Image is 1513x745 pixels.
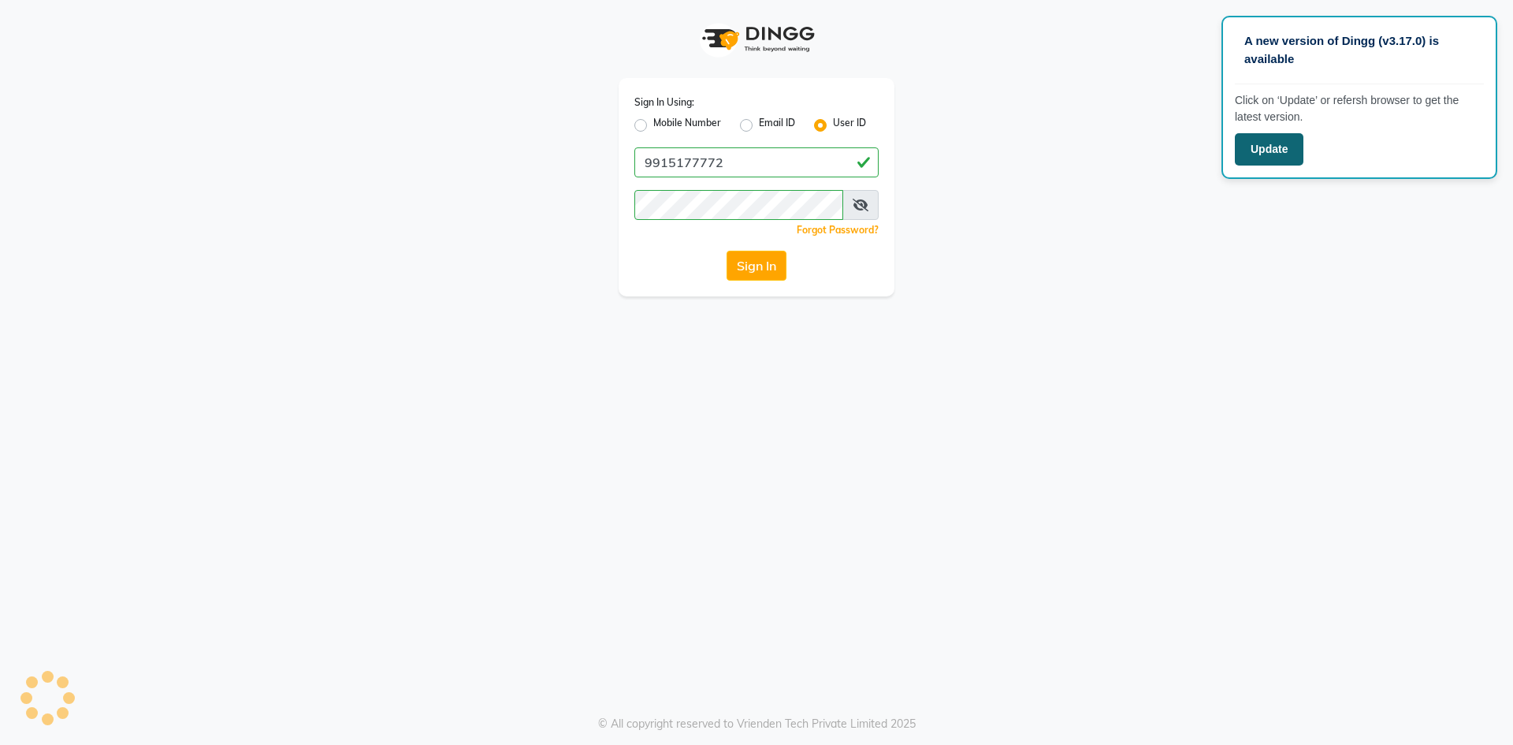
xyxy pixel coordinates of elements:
p: A new version of Dingg (v3.17.0) is available [1244,32,1474,68]
label: Email ID [759,116,795,135]
button: Sign In [727,251,786,281]
label: Sign In Using: [634,95,694,110]
p: Click on ‘Update’ or refersh browser to get the latest version. [1235,92,1484,125]
input: Username [634,147,879,177]
input: Username [634,190,843,220]
label: User ID [833,116,866,135]
a: Forgot Password? [797,224,879,236]
label: Mobile Number [653,116,721,135]
button: Update [1235,133,1303,166]
img: logo1.svg [693,16,820,62]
